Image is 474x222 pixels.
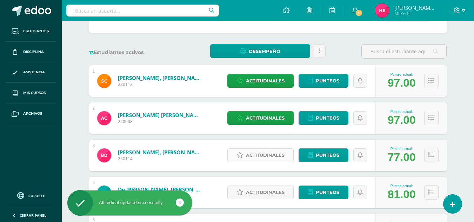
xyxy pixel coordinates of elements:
[118,112,202,119] a: [PERSON_NAME] [PERSON_NAME]
[227,186,294,199] a: Actitudinales
[118,119,202,125] span: 240008
[299,74,348,88] a: Punteos
[8,190,53,200] a: Soporte
[388,151,416,164] div: 77.00
[227,74,294,88] a: Actitudinales
[316,112,339,125] span: Punteos
[23,111,42,116] span: Archivos
[246,112,285,125] span: Actitudinales
[394,11,436,16] span: Mi Perfil
[93,180,95,185] div: 4
[388,184,416,188] div: Punteo actual:
[6,62,56,83] a: Asistencia
[97,74,111,88] img: d300575babbca80b10ee7266c5f958f7.png
[23,49,44,55] span: Disciplina
[388,188,416,201] div: 81.00
[97,186,111,200] img: d29a4471dc91c18d518a1dac6f4521fa.png
[375,4,389,18] img: 2c6226ac58482c75ac54c37da905f948.png
[388,73,416,76] div: Punteo actual:
[388,110,416,114] div: Punteo actual:
[316,149,339,162] span: Punteos
[388,147,416,151] div: Punteo actual:
[118,186,202,193] a: de [PERSON_NAME], [PERSON_NAME]
[6,83,56,103] a: Mis cursos
[66,5,219,16] input: Busca un usuario...
[67,200,192,206] div: Attitudinal updated successfully
[89,49,174,56] label: Estudiantes activos
[362,45,446,58] input: Busca el estudiante aquí...
[23,28,49,34] span: Estudiantes
[6,42,56,62] a: Disciplina
[227,148,294,162] a: Actitudinales
[227,111,294,125] a: Actitudinales
[388,114,416,127] div: 97.00
[210,44,310,58] a: Desempeño
[28,193,45,198] span: Soporte
[316,186,339,199] span: Punteos
[93,106,95,111] div: 2
[316,74,339,87] span: Punteos
[246,74,285,87] span: Actitudinales
[89,49,94,56] span: 13
[97,111,111,125] img: 5e84571e15a10e0d9f0f96342587bf1e.png
[118,156,202,162] span: 230114
[97,148,111,162] img: dd667785afa1c39722fa5eeef9c7da0f.png
[93,143,95,148] div: 3
[6,103,56,124] a: Archivos
[118,149,202,156] a: [PERSON_NAME], [PERSON_NAME]
[23,69,45,75] span: Asistencia
[118,74,202,81] a: [PERSON_NAME], [PERSON_NAME]
[118,81,202,87] span: 230112
[299,186,348,199] a: Punteos
[299,148,348,162] a: Punteos
[388,76,416,89] div: 97.00
[20,213,46,218] span: Cerrar panel
[394,4,436,11] span: [PERSON_NAME] [PERSON_NAME]
[23,90,46,96] span: Mis cursos
[246,149,285,162] span: Actitudinales
[299,111,348,125] a: Punteos
[93,69,95,74] div: 1
[355,9,363,17] span: 1
[246,186,285,199] span: Actitudinales
[6,21,56,42] a: Estudiantes
[249,45,280,58] span: Desempeño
